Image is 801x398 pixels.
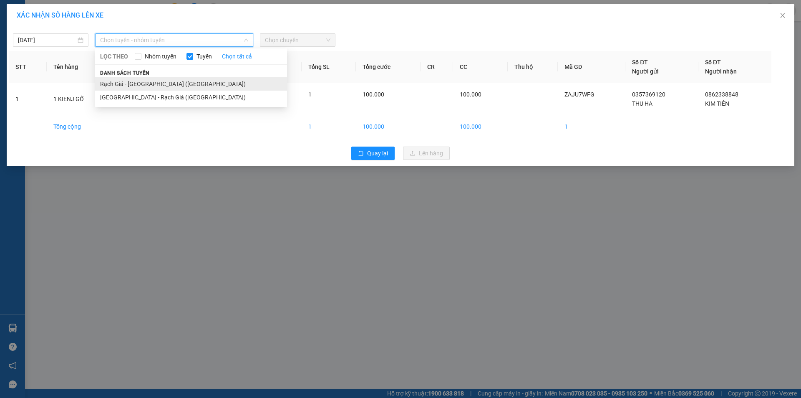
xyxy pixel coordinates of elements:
span: KIM TIỀN [705,100,729,107]
td: 1 [558,115,625,138]
span: Nhóm tuyến [141,52,180,61]
th: CC [453,51,508,83]
td: 1 KIENJ GỖ [47,83,115,115]
th: Thu hộ [508,51,558,83]
span: Số ĐT [632,59,648,66]
span: down [244,38,249,43]
span: Quay lại [367,149,388,158]
span: ZAJU7WFG [564,91,594,98]
span: LỌC THEO [100,52,128,61]
th: Tổng cước [356,51,421,83]
a: Chọn tất cả [222,52,252,61]
span: XÁC NHẬN SỐ HÀNG LÊN XE [17,11,103,19]
span: Người nhận [705,68,737,75]
span: rollback [358,150,364,157]
td: 1 [302,115,356,138]
span: close [779,12,786,19]
span: Số ĐT [705,59,721,66]
td: 100.000 [356,115,421,138]
span: 0357369120 [632,91,665,98]
span: Danh sách tuyến [95,69,155,77]
span: 100.000 [460,91,481,98]
th: Mã GD [558,51,625,83]
td: 1 [9,83,47,115]
button: Close [771,4,794,28]
span: THU HA [632,100,652,107]
button: uploadLên hàng [403,147,450,160]
th: Tên hàng [47,51,115,83]
span: Người gửi [632,68,659,75]
th: Tổng SL [302,51,356,83]
button: rollbackQuay lại [351,147,395,160]
li: [GEOGRAPHIC_DATA] - Rạch Giá ([GEOGRAPHIC_DATA]) [95,91,287,104]
span: Chọn chuyến [265,34,330,46]
span: Chọn tuyến - nhóm tuyến [100,34,248,46]
span: Tuyến [193,52,215,61]
th: STT [9,51,47,83]
td: 100.000 [453,115,508,138]
input: 11/09/2025 [18,35,76,45]
td: Tổng cộng [47,115,115,138]
span: 100.000 [363,91,384,98]
li: Rạch Giá - [GEOGRAPHIC_DATA] ([GEOGRAPHIC_DATA]) [95,77,287,91]
span: 1 [308,91,312,98]
th: CR [421,51,453,83]
span: 0862338848 [705,91,738,98]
